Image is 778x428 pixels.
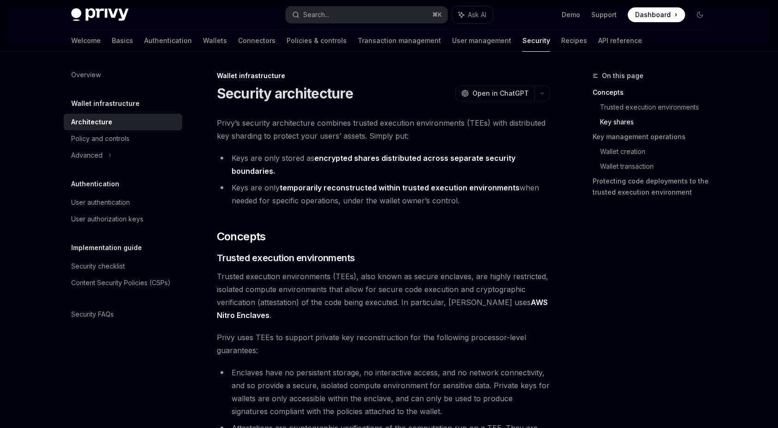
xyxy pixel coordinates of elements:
a: Security checklist [64,258,182,275]
div: Security FAQs [71,309,114,320]
a: Wallets [203,30,227,52]
span: Ask AI [468,10,486,19]
a: Security [522,30,550,52]
span: Privy’s security architecture combines trusted execution environments (TEEs) with distributed key... [217,116,550,142]
div: User authentication [71,197,130,208]
h5: Implementation guide [71,242,142,253]
a: Wallet transaction [600,159,715,174]
span: Concepts [217,229,266,244]
span: Privy uses TEEs to support private key reconstruction for the following processor-level guarantees: [217,331,550,357]
strong: temporarily reconstructed within trusted execution environments [280,183,520,192]
a: Security FAQs [64,306,182,323]
a: Trusted execution environments [600,100,715,115]
a: Key shares [600,115,715,129]
a: Policy and controls [64,130,182,147]
div: Advanced [71,150,103,161]
a: Welcome [71,30,101,52]
h5: Authentication [71,178,119,190]
div: Policy and controls [71,133,129,144]
a: Protecting code deployments to the trusted execution environment [593,174,715,200]
a: User management [452,30,511,52]
a: User authorization keys [64,211,182,227]
a: Dashboard [628,7,685,22]
li: Keys are only when needed for specific operations, under the wallet owner’s control. [217,181,550,207]
a: Wallet creation [600,144,715,159]
button: Open in ChatGPT [455,86,534,101]
div: Architecture [71,116,112,128]
span: Dashboard [635,10,671,19]
a: Concepts [593,85,715,100]
a: Overview [64,67,182,83]
span: Trusted execution environments [217,251,355,264]
li: Keys are only stored as [217,152,550,177]
a: API reference [598,30,642,52]
a: Architecture [64,114,182,130]
a: User authentication [64,194,182,211]
h5: Wallet infrastructure [71,98,140,109]
button: Search...⌘K [286,6,447,23]
a: Recipes [561,30,587,52]
button: Toggle dark mode [692,7,707,22]
a: Authentication [144,30,192,52]
a: Content Security Policies (CSPs) [64,275,182,291]
li: Enclaves have no persistent storage, no interactive access, and no network connectivity, and so p... [217,366,550,418]
h1: Security architecture [217,85,353,102]
strong: encrypted shares distributed across separate security boundaries. [232,153,515,176]
div: Search... [303,9,329,20]
span: On this page [602,70,643,81]
div: Content Security Policies (CSPs) [71,277,171,288]
a: Demo [562,10,580,19]
span: ⌘ K [432,11,442,18]
div: Overview [71,69,101,80]
img: dark logo [71,8,129,21]
a: Policies & controls [287,30,347,52]
div: Security checklist [71,261,125,272]
a: Key management operations [593,129,715,144]
button: Ask AI [452,6,493,23]
a: Connectors [238,30,276,52]
span: Open in ChatGPT [472,89,529,98]
a: Support [591,10,617,19]
div: Wallet infrastructure [217,71,550,80]
div: User authorization keys [71,214,143,225]
span: Trusted execution environments (TEEs), also known as secure enclaves, are highly restricted, isol... [217,270,550,322]
a: Transaction management [358,30,441,52]
a: Basics [112,30,133,52]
